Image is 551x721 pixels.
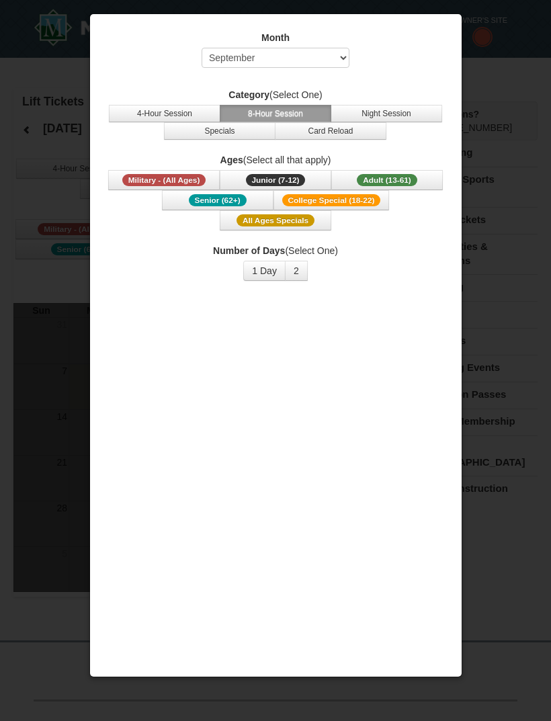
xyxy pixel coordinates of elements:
button: All Ages Specials [220,210,331,230]
label: (Select One) [107,244,445,257]
button: 8-Hour Session [220,105,331,122]
span: College Special (18-22) [282,194,381,206]
button: Adult (13-61) [331,170,443,190]
button: Junior (7-12) [220,170,331,190]
button: 2 [285,261,308,281]
button: Night Session [331,105,442,122]
button: Card Reload [275,122,386,140]
button: Specials [164,122,275,140]
span: Senior (62+) [189,194,247,206]
label: (Select One) [107,88,445,101]
button: Senior (62+) [162,190,273,210]
span: Adult (13-61) [357,174,417,186]
label: (Select all that apply) [107,153,445,167]
span: Military - (All Ages) [122,174,206,186]
button: 1 Day [243,261,286,281]
button: 4-Hour Session [109,105,220,122]
span: All Ages Specials [237,214,314,226]
strong: Month [261,32,290,43]
strong: Category [228,89,269,100]
button: College Special (18-22) [273,190,390,210]
button: Military - (All Ages) [108,170,220,190]
strong: Number of Days [213,245,285,256]
span: Junior (7-12) [246,174,306,186]
strong: Ages [220,155,243,165]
